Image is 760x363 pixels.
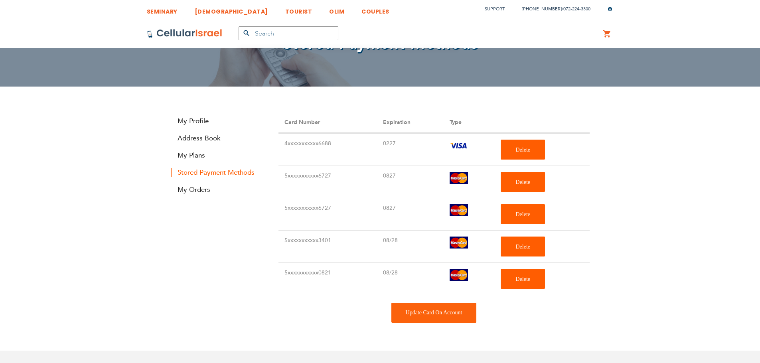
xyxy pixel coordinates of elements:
a: SEMINARY [147,2,178,17]
button: Delete [501,172,545,192]
td: 5xxxxxxxxxxx6727 [278,198,377,231]
img: mc.png [450,237,468,249]
button: Delete [501,269,545,289]
a: Support [485,6,505,12]
li: / [514,3,590,15]
span: Delete [515,179,530,185]
img: Cellular Israel Logo [147,29,223,38]
a: Address Book [171,134,266,143]
a: COUPLES [361,2,389,17]
td: 5xxxxxxxxxxx3401 [278,231,377,263]
th: Card Number [278,112,377,133]
img: vi.png [450,140,468,152]
td: 08/28 [377,231,444,263]
td: 0227 [377,134,444,166]
button: Delete [501,140,545,160]
input: Search [239,26,338,40]
a: My Plans [171,151,266,160]
td: 0827 [377,198,444,231]
a: OLIM [329,2,344,17]
button: Delete [501,204,545,224]
span: Delete [515,147,530,153]
img: mc.png [450,269,468,281]
span: Delete [515,211,530,217]
a: [DEMOGRAPHIC_DATA] [195,2,268,17]
a: My Profile [171,116,266,126]
td: 4xxxxxxxxxxx6688 [278,134,377,166]
td: 5xxxxxxxxxxx0821 [278,263,377,295]
a: My Orders [171,185,266,194]
span: Delete [515,244,530,250]
strong: Stored Payment Methods [171,168,266,177]
th: Type [444,112,495,133]
a: 072-224-3300 [563,6,590,12]
td: 5xxxxxxxxxxx6727 [278,166,377,198]
img: mc.png [450,204,468,216]
th: Expiration [377,112,444,133]
a: TOURIST [285,2,312,17]
span: Delete [515,276,530,282]
td: 08/28 [377,263,444,295]
td: 0827 [377,166,444,198]
img: mc.png [450,172,468,184]
div: To update the payment method currently being used on an existing Cellular Israel plan [391,303,477,323]
a: [PHONE_NUMBER] [522,6,562,12]
button: Delete [501,237,545,256]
